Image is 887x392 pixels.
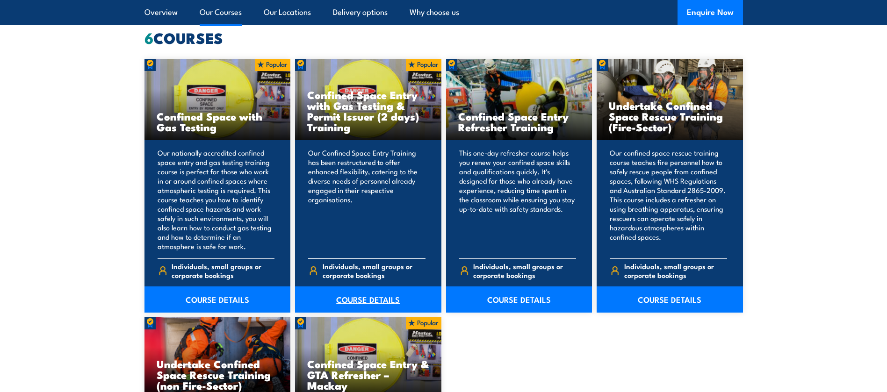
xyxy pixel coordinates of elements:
[144,286,291,313] a: COURSE DETAILS
[446,286,592,313] a: COURSE DETAILS
[307,358,429,391] h3: Confined Space Entry & GTA Refresher – Mackay
[459,148,577,251] p: This one-day refresher course helps you renew your confined space skills and qualifications quick...
[172,262,274,279] span: Individuals, small groups or corporate bookings
[144,31,743,44] h2: COURSES
[295,286,441,313] a: COURSE DETAILS
[609,100,731,132] h3: Undertake Confined Space Rescue Training (Fire-Sector)
[624,262,727,279] span: Individuals, small groups or corporate bookings
[323,262,425,279] span: Individuals, small groups or corporate bookings
[308,148,425,251] p: Our Confined Space Entry Training has been restructured to offer enhanced flexibility, catering t...
[473,262,576,279] span: Individuals, small groups or corporate bookings
[597,286,743,313] a: COURSE DETAILS
[157,111,279,132] h3: Confined Space with Gas Testing
[158,148,275,251] p: Our nationally accredited confined space entry and gas testing training course is perfect for tho...
[610,148,727,251] p: Our confined space rescue training course teaches fire personnel how to safely rescue people from...
[144,26,153,49] strong: 6
[307,89,429,132] h3: Confined Space Entry with Gas Testing & Permit Issuer (2 days) Training
[157,358,279,391] h3: Undertake Confined Space Rescue Training (non Fire-Sector)
[458,111,580,132] h3: Confined Space Entry Refresher Training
